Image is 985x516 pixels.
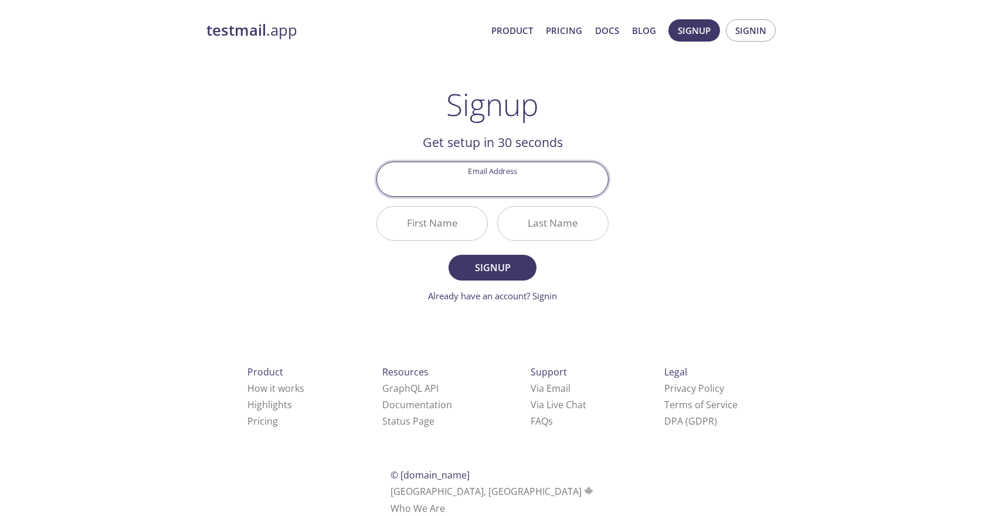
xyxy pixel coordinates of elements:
a: Pricing [546,23,582,38]
a: Blog [632,23,656,38]
a: Highlights [247,398,292,411]
a: Documentation [382,398,452,411]
span: Signup [461,259,524,276]
a: FAQ [531,415,553,428]
a: Pricing [247,415,278,428]
span: Resources [382,365,429,378]
a: DPA (GDPR) [664,415,717,428]
span: [GEOGRAPHIC_DATA], [GEOGRAPHIC_DATA] [390,485,595,498]
span: Signup [678,23,711,38]
a: Via Live Chat [531,398,586,411]
a: Docs [595,23,619,38]
span: s [548,415,553,428]
h2: Get setup in 30 seconds [376,132,609,152]
a: Product [491,23,533,38]
a: GraphQL API [382,382,439,395]
a: Via Email [531,382,570,395]
a: Already have an account? Signin [428,290,557,302]
strong: testmail [206,20,266,40]
a: Who We Are [390,502,445,515]
button: Signin [726,19,776,42]
span: Legal [664,365,687,378]
a: How it works [247,382,304,395]
a: Terms of Service [664,398,738,411]
span: Product [247,365,283,378]
a: Privacy Policy [664,382,724,395]
span: Support [531,365,567,378]
a: Status Page [382,415,434,428]
span: Signin [735,23,766,38]
span: © [DOMAIN_NAME] [390,469,470,481]
a: testmail.app [206,20,482,40]
h1: Signup [446,87,539,122]
button: Signup [668,19,720,42]
button: Signup [449,255,536,281]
